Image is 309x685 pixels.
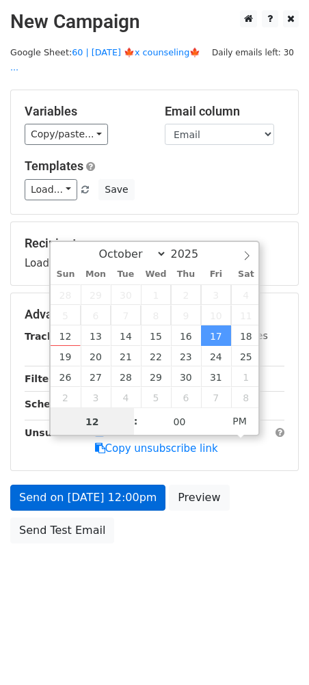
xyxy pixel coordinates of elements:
h5: Recipients [25,236,284,251]
span: September 29, 2025 [81,284,111,305]
span: September 28, 2025 [51,284,81,305]
span: October 30, 2025 [171,366,201,387]
span: October 20, 2025 [81,346,111,366]
iframe: Chat Widget [241,619,309,685]
span: October 10, 2025 [201,305,231,325]
span: November 2, 2025 [51,387,81,407]
a: Copy unsubscribe link [95,442,218,455]
span: October 29, 2025 [141,366,171,387]
h5: Email column [165,104,284,119]
span: October 16, 2025 [171,325,201,346]
strong: Filters [25,373,59,384]
span: October 1, 2025 [141,284,171,305]
span: Sun [51,270,81,279]
span: October 2, 2025 [171,284,201,305]
span: November 7, 2025 [201,387,231,407]
span: Wed [141,270,171,279]
a: Load... [25,179,77,200]
a: 60 | [DATE] 🍁x counseling🍁 ... [10,47,200,73]
span: : [134,407,138,435]
span: October 13, 2025 [81,325,111,346]
strong: Tracking [25,331,70,342]
span: October 21, 2025 [111,346,141,366]
span: Sat [231,270,261,279]
span: October 14, 2025 [111,325,141,346]
span: November 3, 2025 [81,387,111,407]
span: September 30, 2025 [111,284,141,305]
span: November 4, 2025 [111,387,141,407]
span: November 5, 2025 [141,387,171,407]
span: October 24, 2025 [201,346,231,366]
span: Mon [81,270,111,279]
span: October 28, 2025 [111,366,141,387]
span: October 15, 2025 [141,325,171,346]
span: Daily emails left: 30 [207,45,299,60]
span: October 7, 2025 [111,305,141,325]
input: Year [167,247,216,260]
a: Copy/paste... [25,124,108,145]
span: October 3, 2025 [201,284,231,305]
a: Daily emails left: 30 [207,47,299,57]
a: Templates [25,159,83,173]
input: Minute [138,408,221,435]
a: Send on [DATE] 12:00pm [10,485,165,511]
span: October 25, 2025 [231,346,261,366]
span: October 19, 2025 [51,346,81,366]
input: Hour [51,408,134,435]
span: October 26, 2025 [51,366,81,387]
span: October 4, 2025 [231,284,261,305]
span: November 6, 2025 [171,387,201,407]
span: October 22, 2025 [141,346,171,366]
span: October 8, 2025 [141,305,171,325]
span: November 8, 2025 [231,387,261,407]
span: October 5, 2025 [51,305,81,325]
strong: Schedule [25,399,74,409]
span: October 17, 2025 [201,325,231,346]
a: Send Test Email [10,518,114,543]
h2: New Campaign [10,10,299,33]
a: Preview [169,485,229,511]
span: October 18, 2025 [231,325,261,346]
span: October 27, 2025 [81,366,111,387]
span: Thu [171,270,201,279]
h5: Advanced [25,307,284,322]
label: UTM Codes [214,329,267,343]
span: Tue [111,270,141,279]
span: October 23, 2025 [171,346,201,366]
small: Google Sheet: [10,47,200,73]
span: Fri [201,270,231,279]
strong: Unsubscribe [25,427,92,438]
button: Save [98,179,134,200]
span: October 31, 2025 [201,366,231,387]
span: October 9, 2025 [171,305,201,325]
span: Click to toggle [221,407,258,435]
span: October 11, 2025 [231,305,261,325]
span: October 6, 2025 [81,305,111,325]
h5: Variables [25,104,144,119]
div: Loading... [25,236,284,271]
span: October 12, 2025 [51,325,81,346]
span: November 1, 2025 [231,366,261,387]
